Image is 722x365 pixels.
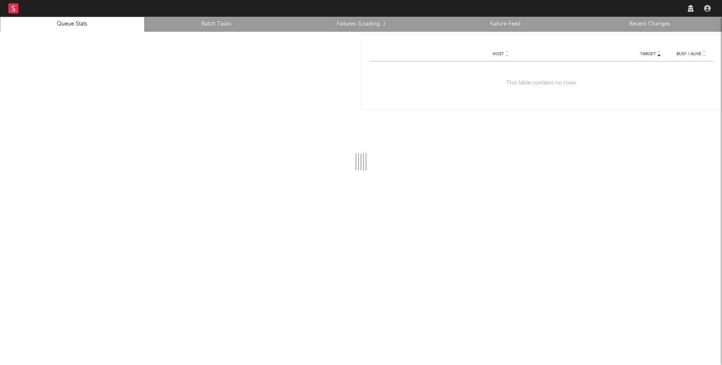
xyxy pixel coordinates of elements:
div: This table contains no rows. [370,61,713,105]
a: Recent Changes [582,19,717,29]
span: Target [640,51,656,56]
span: Busy / Alive [676,51,702,56]
a: Batch Tasks [149,19,285,29]
a: Failures (Loading...) [293,19,429,29]
span: Host [493,51,504,56]
a: Failure Feed [438,19,573,29]
a: Queue Stats [5,19,140,29]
